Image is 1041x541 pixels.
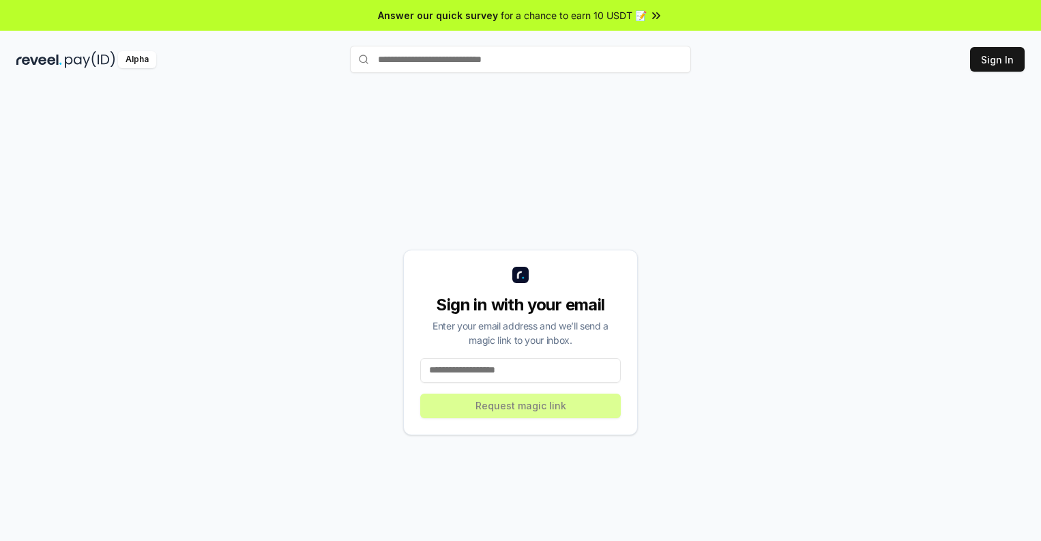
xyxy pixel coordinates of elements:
[16,51,62,68] img: reveel_dark
[420,319,621,347] div: Enter your email address and we’ll send a magic link to your inbox.
[420,294,621,316] div: Sign in with your email
[378,8,498,23] span: Answer our quick survey
[118,51,156,68] div: Alpha
[65,51,115,68] img: pay_id
[970,47,1025,72] button: Sign In
[512,267,529,283] img: logo_small
[501,8,647,23] span: for a chance to earn 10 USDT 📝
